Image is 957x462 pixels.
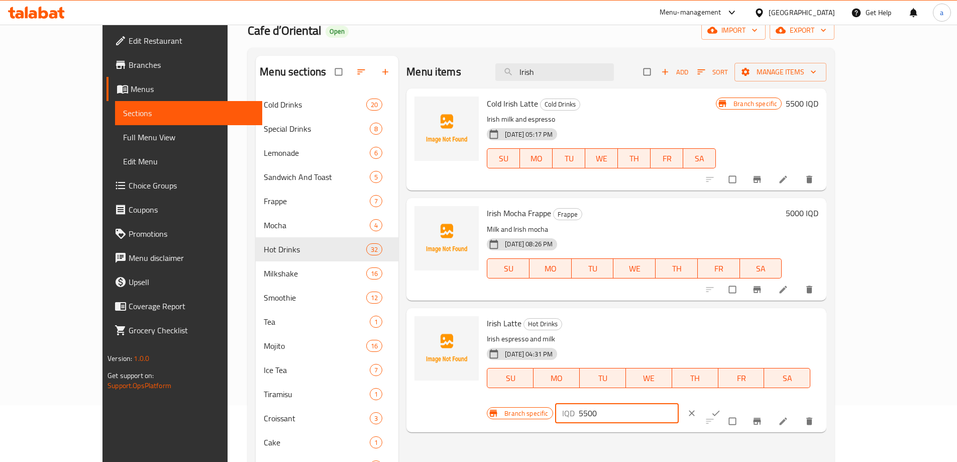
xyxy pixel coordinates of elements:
[501,130,557,139] span: [DATE] 05:17 PM
[702,261,736,276] span: FR
[115,125,262,149] a: Full Menu View
[687,151,712,166] span: SA
[701,21,766,40] button: import
[524,151,549,166] span: MO
[534,368,580,388] button: MO
[798,410,822,432] button: delete
[264,364,370,376] span: Ice Tea
[108,369,154,382] span: Get support on:
[367,269,382,279] span: 16
[264,99,366,111] span: Cold Drinks
[256,382,398,406] div: Tiramisu1
[326,27,349,36] span: Open
[370,171,382,183] div: items
[746,168,770,191] button: Branch-specific-item
[554,209,582,220] span: Frappe
[129,35,254,47] span: Edit Restaurant
[367,341,382,351] span: 16
[370,364,382,376] div: items
[576,261,610,276] span: TU
[108,352,132,365] span: Version:
[115,149,262,173] a: Edit Menu
[501,349,557,359] span: [DATE] 04:31 PM
[123,131,254,143] span: Full Menu View
[131,83,254,95] span: Menus
[746,410,770,432] button: Branch-specific-item
[655,151,679,166] span: FR
[723,412,744,431] span: Select to update
[107,318,262,342] a: Grocery Checklist
[487,206,551,221] span: Irish Mocha Frappe
[786,97,818,111] h6: 5500 IQD
[764,368,810,388] button: SA
[264,340,366,352] span: Mojito
[264,436,370,448] span: Cake
[329,62,350,81] span: Select all sections
[370,148,382,158] span: 6
[538,371,576,386] span: MO
[367,245,382,254] span: 32
[580,368,626,388] button: TU
[487,96,538,111] span: Cold Irish Latte
[367,293,382,303] span: 12
[487,333,810,345] p: Irish espresso and milk
[256,141,398,165] div: Lemonade6
[487,113,716,126] p: Irish milk and espresso
[370,317,382,327] span: 1
[660,7,721,19] div: Menu-management
[370,124,382,134] span: 8
[798,168,822,191] button: delete
[256,430,398,454] div: Cake1
[129,300,254,312] span: Coverage Report
[256,93,398,117] div: Cold Drinks20
[660,261,694,276] span: TH
[746,279,770,301] button: Branch-specific-item
[264,316,370,328] span: Tea
[264,388,370,400] div: Tiramisu
[367,100,382,110] span: 20
[129,179,254,192] span: Choice Groups
[778,24,826,37] span: export
[264,147,370,159] div: Lemonade
[659,64,691,80] button: Add
[374,61,398,83] button: Add section
[370,438,382,447] span: 1
[769,7,835,18] div: [GEOGRAPHIC_DATA]
[108,379,171,392] a: Support.OpsPlatform
[722,371,761,386] span: FR
[256,213,398,237] div: Mocha4
[676,371,714,386] span: TH
[786,206,818,220] h6: 5000 IQD
[264,412,370,424] span: Croissant
[529,258,572,279] button: MO
[770,21,834,40] button: export
[617,261,652,276] span: WE
[350,61,374,83] span: Sort sections
[698,258,740,279] button: FR
[264,195,370,207] span: Frappe
[256,406,398,430] div: Croissant3
[264,219,370,231] span: Mocha
[524,318,562,330] span: Hot Drinks
[778,416,790,426] a: Edit menu item
[107,198,262,222] a: Coupons
[491,371,529,386] span: SU
[414,97,479,161] img: Cold Irish Latte
[572,258,614,279] button: TU
[740,258,782,279] button: SA
[370,123,382,135] div: items
[107,53,262,77] a: Branches
[744,261,778,276] span: SA
[134,352,149,365] span: 1.0.0
[651,148,683,168] button: FR
[691,64,734,80] span: Sort items
[264,267,366,280] div: Milkshake
[659,64,691,80] span: Add item
[487,316,521,331] span: Irish Latte
[613,258,656,279] button: WE
[683,148,716,168] button: SA
[406,64,461,79] h2: Menu items
[370,195,382,207] div: items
